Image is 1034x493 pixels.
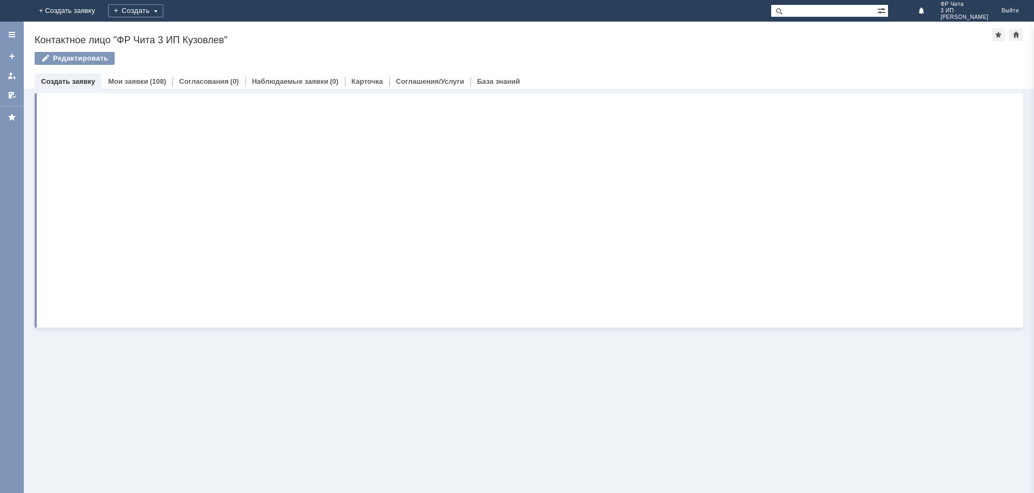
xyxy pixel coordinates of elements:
span: Расширенный поиск [877,5,888,15]
div: Создать [108,4,163,17]
div: (108) [150,77,166,85]
div: Контактное лицо "ФР Чита 3 ИП Кузовлев" [35,35,992,45]
a: Соглашения/Услуги [396,77,464,85]
a: Согласования [179,77,229,85]
span: ФР Чита [940,1,989,8]
div: Добавить в избранное [992,28,1005,41]
a: Создать заявку [3,48,21,65]
a: Наблюдаемые заявки [252,77,328,85]
a: Создать заявку [41,77,95,85]
a: База знаний [477,77,520,85]
a: Карточка [352,77,383,85]
div: (0) [330,77,339,85]
div: Сделать домашней страницей [1010,28,1023,41]
a: Мои согласования [3,86,21,104]
a: Мои заявки [3,67,21,84]
span: [PERSON_NAME] [940,14,989,21]
a: Мои заявки [108,77,148,85]
div: (0) [230,77,239,85]
span: 3 ИП [940,8,989,14]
